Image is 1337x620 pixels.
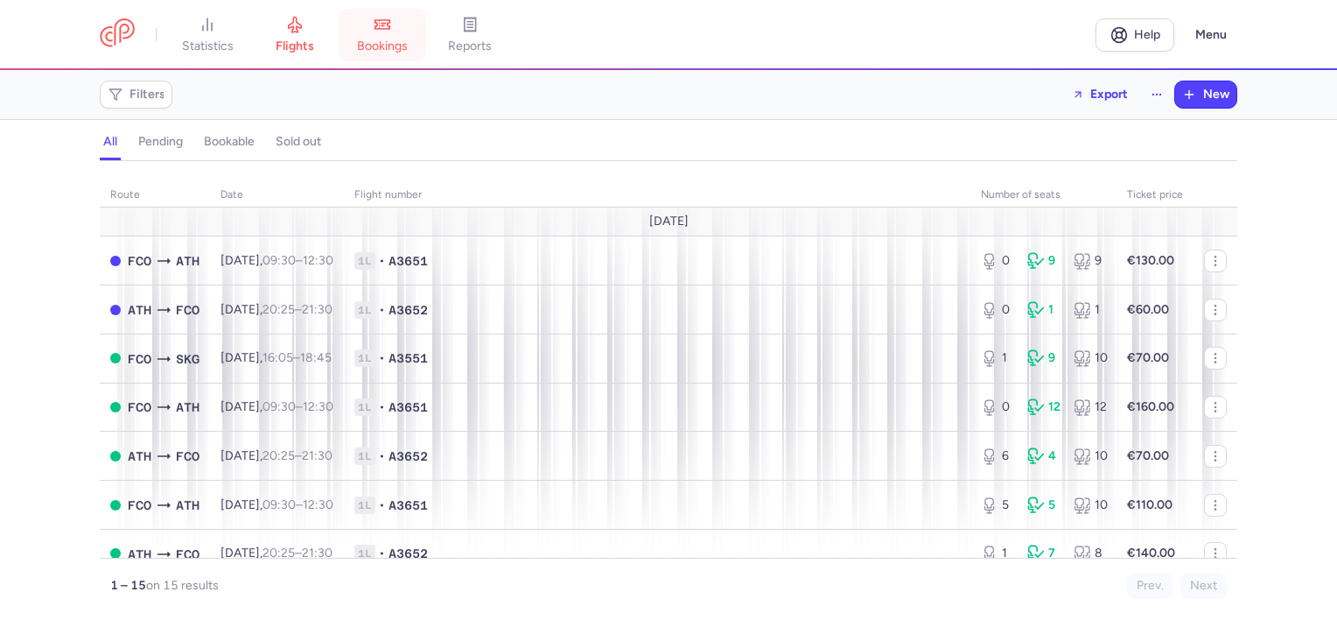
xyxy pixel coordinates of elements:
time: 09:30 [262,399,296,414]
div: 1 [981,349,1013,367]
span: A3652 [388,301,428,319]
time: 21:30 [302,302,332,317]
div: 1 [1074,301,1106,319]
span: [DATE], [220,448,332,463]
div: 8 [1074,545,1106,562]
th: number of seats [970,182,1116,208]
div: 12 [1074,398,1106,416]
th: date [210,182,344,208]
span: New [1203,88,1229,102]
span: FCO [176,545,199,564]
a: statistics [164,16,251,54]
span: – [262,399,333,414]
span: A3551 [388,349,428,367]
span: – [262,253,333,268]
span: • [379,398,385,416]
div: 1 [1027,301,1060,319]
span: FCO [128,251,151,271]
span: bookings [357,39,408,54]
div: 1 [981,545,1013,562]
span: – [262,448,332,463]
span: • [379,497,385,514]
div: 5 [981,497,1013,514]
button: Filters [101,81,171,108]
span: – [262,350,332,365]
div: 0 [981,398,1013,416]
span: [DATE], [220,546,332,560]
time: 09:30 [262,497,296,512]
div: 10 [1074,447,1106,465]
span: 1L [354,301,375,319]
div: 12 [1027,398,1060,416]
div: 6 [981,447,1013,465]
div: 7 [1027,545,1060,562]
span: • [379,545,385,562]
time: 12:30 [303,253,333,268]
strong: €60.00 [1127,302,1169,317]
th: Flight number [344,182,970,208]
span: A3651 [388,497,428,514]
span: FCO [128,398,151,417]
span: FCO [128,496,151,515]
a: CitizenPlane red outlined logo [100,18,135,51]
time: 21:30 [302,448,332,463]
span: FCO [176,447,199,466]
div: 0 [981,252,1013,270]
a: Help [1095,18,1174,52]
button: Next [1180,573,1227,599]
span: flights [276,39,314,54]
span: • [379,349,385,367]
a: bookings [339,16,426,54]
time: 12:30 [303,497,333,512]
span: 1L [354,497,375,514]
span: FCO [128,349,151,369]
span: [DATE], [220,399,333,414]
span: A3651 [388,398,428,416]
button: Export [1060,81,1139,109]
span: ATH [176,251,199,271]
strong: €160.00 [1127,399,1174,414]
button: Menu [1185,18,1237,52]
h4: sold out [276,134,321,150]
span: • [379,252,385,270]
span: SKG [176,349,199,369]
span: on 15 results [146,578,219,593]
span: – [262,546,332,560]
span: reports [448,39,492,54]
span: 1L [354,545,375,562]
span: Export [1090,88,1128,101]
div: 9 [1027,252,1060,270]
h4: pending [138,134,183,150]
span: ATH [176,496,199,515]
th: Ticket price [1116,182,1193,208]
span: ATH [128,447,151,466]
strong: €70.00 [1127,350,1169,365]
button: New [1175,81,1236,108]
div: 0 [981,301,1013,319]
time: 20:25 [262,448,295,463]
time: 09:30 [262,253,296,268]
h4: bookable [204,134,255,150]
strong: €110.00 [1127,497,1172,512]
th: route [100,182,210,208]
span: • [379,301,385,319]
span: A3652 [388,545,428,562]
span: 1L [354,252,375,270]
span: ATH [128,300,151,320]
span: FCO [176,300,199,320]
time: 16:05 [262,350,293,365]
time: 12:30 [303,399,333,414]
span: 1L [354,447,375,465]
span: statistics [182,39,234,54]
span: Help [1134,28,1160,41]
a: flights [251,16,339,54]
time: 18:45 [300,350,332,365]
span: Filters [129,88,165,102]
strong: €130.00 [1127,253,1174,268]
button: Prev. [1127,573,1173,599]
span: ATH [128,545,151,564]
div: 10 [1074,497,1106,514]
span: [DATE], [220,302,332,317]
span: A3652 [388,447,428,465]
time: 20:25 [262,302,295,317]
